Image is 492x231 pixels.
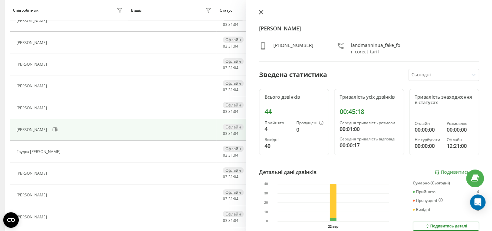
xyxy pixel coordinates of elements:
[16,127,49,132] div: [PERSON_NAME]
[265,121,291,125] div: Прийнято
[228,218,233,223] span: 31
[16,193,49,197] div: [PERSON_NAME]
[234,65,238,71] span: 04
[259,168,317,176] div: Детальні дані дзвінків
[223,80,244,86] div: Офлайн
[425,224,467,229] div: Подивитись деталі
[223,102,244,108] div: Офлайн
[328,225,338,228] text: 22 вер
[340,137,399,141] div: Середня тривалість відповіді
[223,197,238,201] div: : :
[223,43,227,49] span: 03
[223,65,227,71] span: 03
[447,142,474,150] div: 12:21:00
[264,210,268,214] text: 10
[223,218,238,223] div: : :
[16,18,49,23] div: [PERSON_NAME]
[131,8,142,13] div: Відділ
[265,94,323,100] div: Всього дзвінків
[273,42,313,55] div: [PHONE_NUMBER]
[223,146,244,152] div: Офлайн
[223,22,238,27] div: : :
[228,65,233,71] span: 31
[265,137,291,142] div: Вихідні
[16,215,49,219] div: [PERSON_NAME]
[223,66,238,70] div: : :
[228,109,233,114] span: 31
[234,87,238,93] span: 04
[340,94,399,100] div: Тривалість усіх дзвінків
[351,42,401,55] div: landmanninua_fake_for_corect_tarif
[264,182,268,186] text: 40
[265,142,291,150] div: 40
[413,222,479,231] button: Подивитись деталі
[223,152,227,158] span: 03
[228,43,233,49] span: 31
[264,192,268,195] text: 30
[16,149,62,154] div: Грудка [PERSON_NAME]
[234,174,238,180] span: 04
[223,211,244,217] div: Офлайн
[223,175,238,179] div: : :
[415,142,442,150] div: 00:00:00
[340,125,399,133] div: 00:01:00
[415,94,474,105] div: Тривалість знаходження в статусах
[223,167,244,173] div: Офлайн
[265,125,291,133] div: 4
[415,126,442,134] div: 00:00:00
[234,109,238,114] span: 04
[228,22,233,27] span: 31
[223,174,227,180] span: 03
[223,37,244,43] div: Офлайн
[264,201,268,204] text: 20
[223,218,227,223] span: 03
[228,152,233,158] span: 31
[475,207,479,212] div: 40
[259,25,479,32] h4: [PERSON_NAME]
[223,124,244,130] div: Офлайн
[223,189,244,195] div: Офлайн
[16,106,49,110] div: [PERSON_NAME]
[16,40,49,45] div: [PERSON_NAME]
[223,131,238,136] div: : :
[3,212,19,228] button: Open CMP widget
[234,43,238,49] span: 04
[16,84,49,88] div: [PERSON_NAME]
[470,194,486,210] div: Open Intercom Messenger
[234,22,238,27] span: 04
[234,131,238,136] span: 04
[296,121,323,126] div: Пропущені
[234,152,238,158] span: 04
[415,137,442,142] div: Не турбувати
[16,171,49,176] div: [PERSON_NAME]
[413,181,479,185] div: Сумарно (Сьогодні)
[434,170,479,175] a: Подивитись звіт
[228,131,233,136] span: 31
[296,126,323,134] div: 0
[228,87,233,93] span: 31
[223,87,227,93] span: 03
[265,108,323,115] div: 44
[13,8,38,13] div: Співробітник
[413,207,430,212] div: Вихідні
[223,109,238,114] div: : :
[220,8,232,13] div: Статус
[228,196,233,202] span: 31
[228,174,233,180] span: 31
[223,58,244,64] div: Офлайн
[340,121,399,125] div: Середня тривалість розмови
[234,196,238,202] span: 04
[340,141,399,149] div: 00:00:17
[223,131,227,136] span: 03
[447,126,474,134] div: 00:00:00
[447,137,474,142] div: Офлайн
[223,109,227,114] span: 03
[259,70,327,80] div: Зведена статистика
[340,108,399,115] div: 00:45:18
[413,198,443,203] div: Пропущені
[223,44,238,49] div: : :
[223,196,227,202] span: 03
[223,88,238,92] div: : :
[266,220,268,223] text: 0
[223,22,227,27] span: 03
